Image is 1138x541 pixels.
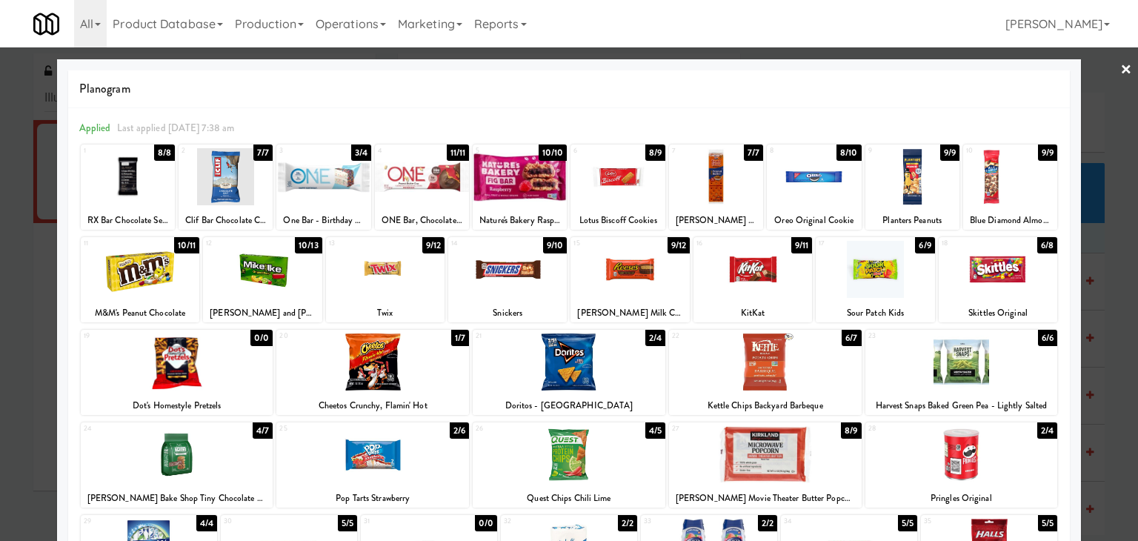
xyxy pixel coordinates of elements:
[83,304,197,322] div: M&M's Peanut Chocolate
[253,145,273,161] div: 7/7
[645,145,665,161] div: 8/9
[868,489,1056,508] div: Pringles Original
[475,515,497,531] div: 0/0
[865,489,1058,508] div: Pringles Original
[84,515,149,528] div: 29
[570,211,665,230] div: Lotus Biscoff Cookies
[963,145,1057,230] div: 109/9Blue Diamond Almonds Smokehouse
[543,237,567,253] div: 9/10
[868,211,957,230] div: Planters Peanuts
[966,145,1011,157] div: 10
[672,145,716,157] div: 7
[645,330,665,346] div: 2/4
[448,304,567,322] div: Snickers
[83,211,173,230] div: RX Bar Chocolate Sea Salt
[671,489,859,508] div: [PERSON_NAME] Movie Theater Butter Popcorn
[924,515,989,528] div: 35
[842,330,861,346] div: 6/7
[476,145,520,157] div: 5
[276,145,370,230] div: 33/4One Bar - Birthday Cake
[276,211,370,230] div: One Bar - Birthday Cake
[329,237,385,250] div: 13
[942,237,998,250] div: 18
[865,145,959,230] div: 99/9Planters Peanuts
[79,78,1059,100] span: Planogram
[279,330,373,342] div: 20
[83,489,271,508] div: [PERSON_NAME] Bake Shop Tiny Chocolate Chip Cookies
[81,330,273,415] div: 190/0Dot's Homestyle Pretzels
[476,422,569,435] div: 26
[570,237,689,322] div: 159/12[PERSON_NAME] Milk Chocolate Peanut Butter
[504,515,569,528] div: 32
[451,237,508,250] div: 14
[326,304,445,322] div: Twix
[668,237,690,253] div: 9/12
[573,211,662,230] div: Lotus Biscoff Cookies
[473,422,665,508] div: 264/5Quest Chips Chili Lime
[182,145,226,157] div: 2
[618,515,637,531] div: 2/2
[940,145,959,161] div: 9/9
[476,330,569,342] div: 21
[81,422,273,508] div: 244/7[PERSON_NAME] Bake Shop Tiny Chocolate Chip Cookies
[898,515,917,531] div: 5/5
[206,237,262,250] div: 12
[671,211,761,230] div: [PERSON_NAME] Toast Chee Peanut Butter
[1120,47,1132,93] a: ×
[84,237,140,250] div: 11
[865,422,1058,508] div: 282/4Pringles Original
[669,489,862,508] div: [PERSON_NAME] Movie Theater Butter Popcorn
[671,396,859,415] div: Kettle Chips Backyard Barbeque
[669,211,763,230] div: [PERSON_NAME] Toast Chee Peanut Butter
[451,330,469,346] div: 1/7
[758,515,777,531] div: 2/2
[539,145,568,161] div: 10/10
[33,11,59,37] img: Micromart
[767,211,861,230] div: Oreo Original Cookie
[865,330,1058,415] div: 236/6Harvest Snaps Baked Green Pea - Lightly Salted
[422,237,445,253] div: 9/12
[295,237,322,253] div: 10/13
[450,422,469,439] div: 2/6
[784,515,849,528] div: 34
[573,145,618,157] div: 6
[279,396,467,415] div: Cheetos Crunchy, Flamin' Hot
[250,330,273,346] div: 0/0
[836,145,861,161] div: 8/10
[253,422,273,439] div: 4/7
[915,237,934,253] div: 6/9
[669,396,862,415] div: Kettle Chips Backyard Barbeque
[224,515,289,528] div: 30
[475,489,663,508] div: Quest Chips Chili Lime
[328,304,442,322] div: Twix
[1037,422,1057,439] div: 2/4
[473,330,665,415] div: 212/4Doritos - [GEOGRAPHIC_DATA]
[473,211,567,230] div: Nature's Bakery Raspberry Fig Bar
[473,145,567,230] div: 510/10Nature's Bakery Raspberry Fig Bar
[693,304,812,322] div: KitKat
[117,121,235,135] span: Last applied [DATE] 7:38 am
[1038,515,1057,531] div: 5/5
[84,422,177,435] div: 24
[375,211,469,230] div: ONE Bar, Chocolate Peanut Butter Cup
[1037,237,1057,253] div: 6/8
[868,330,962,342] div: 23
[364,515,429,528] div: 31
[79,121,111,135] span: Applied
[865,396,1058,415] div: Harvest Snaps Baked Green Pea - Lightly Salted
[377,211,467,230] div: ONE Bar, Chocolate Peanut Butter Cup
[351,145,371,161] div: 3/4
[816,237,934,322] div: 176/9Sour Patch Kids
[203,304,322,322] div: [PERSON_NAME] and [PERSON_NAME] Original
[939,237,1057,322] div: 186/8Skittles Original
[179,211,273,230] div: Clif Bar Chocolate Chip
[81,489,273,508] div: [PERSON_NAME] Bake Shop Tiny Chocolate Chip Cookies
[770,145,814,157] div: 8
[81,145,175,230] div: 18/8RX Bar Chocolate Sea Salt
[791,237,812,253] div: 9/11
[645,422,665,439] div: 4/5
[941,304,1055,322] div: Skittles Original
[81,304,199,322] div: M&M's Peanut Chocolate
[279,211,368,230] div: One Bar - Birthday Cake
[205,304,319,322] div: [PERSON_NAME] and [PERSON_NAME] Original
